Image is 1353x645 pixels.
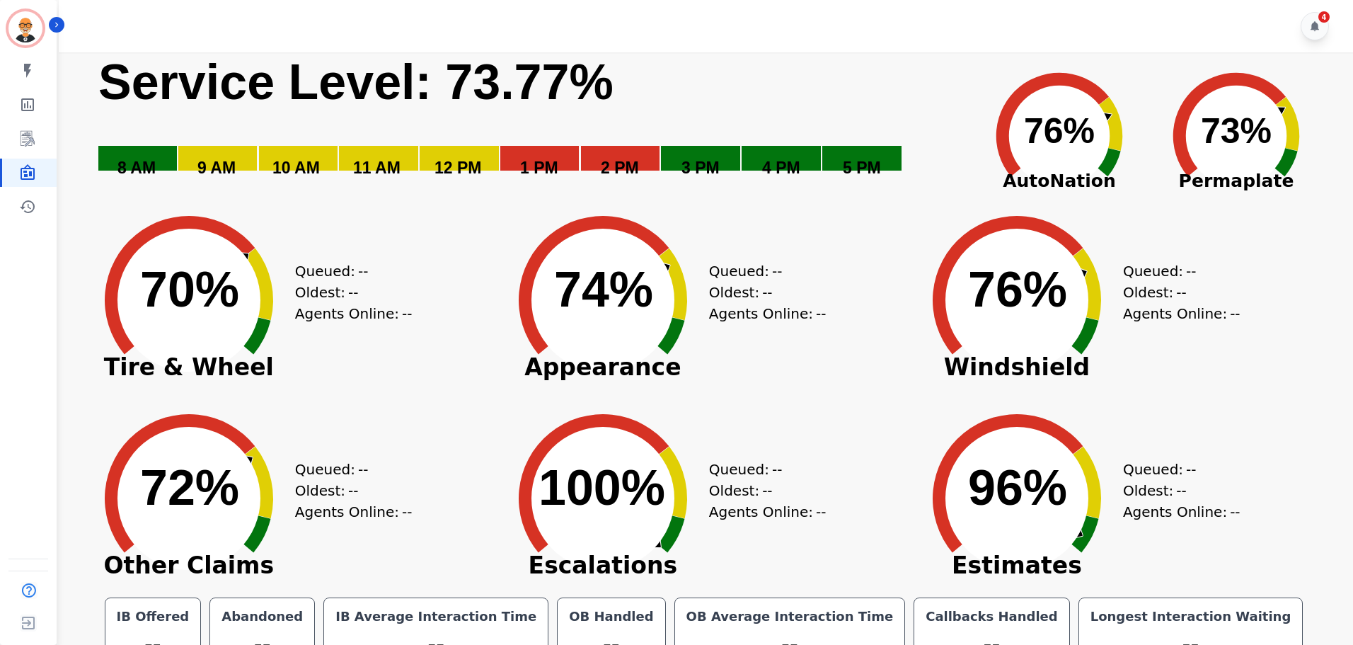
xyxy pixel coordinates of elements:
[353,159,401,177] text: 11 AM
[709,459,815,480] div: Queued:
[1123,303,1243,324] div: Agents Online:
[83,559,295,573] span: Other Claims
[772,261,782,282] span: --
[843,159,881,177] text: 5 PM
[566,607,656,627] div: OB Handled
[762,282,772,303] span: --
[1318,11,1330,23] div: 4
[1123,459,1229,480] div: Queued:
[816,501,826,523] span: --
[816,303,826,324] span: --
[98,55,614,110] text: Service Level: 73.77%
[333,607,539,627] div: IB Average Interaction Time
[1024,111,1095,151] text: 76%
[295,480,401,501] div: Oldest:
[117,159,156,177] text: 8 AM
[709,282,815,303] div: Oldest:
[684,607,897,627] div: OB Average Interaction Time
[295,303,415,324] div: Agents Online:
[1230,303,1240,324] span: --
[1201,111,1272,151] text: 73%
[1176,480,1186,501] span: --
[601,159,639,177] text: 2 PM
[1123,480,1229,501] div: Oldest:
[911,360,1123,375] span: Windshield
[1088,607,1294,627] div: Longest Interaction Waiting
[968,460,1067,515] text: 96%
[402,303,412,324] span: --
[1148,168,1325,195] span: Permaplate
[709,480,815,501] div: Oldest:
[911,559,1123,573] span: Estimates
[709,303,829,324] div: Agents Online:
[539,460,665,515] text: 100%
[497,559,709,573] span: Escalations
[1123,282,1229,303] div: Oldest:
[772,459,782,480] span: --
[358,261,368,282] span: --
[1230,501,1240,523] span: --
[709,501,829,523] div: Agents Online:
[348,282,358,303] span: --
[295,282,401,303] div: Oldest:
[402,501,412,523] span: --
[97,52,968,198] svg: Service Level: 0%
[83,360,295,375] span: Tire & Wheel
[295,261,401,282] div: Queued:
[762,480,772,501] span: --
[1176,282,1186,303] span: --
[971,168,1148,195] span: AutoNation
[140,460,239,515] text: 72%
[968,262,1067,317] text: 76%
[434,159,481,177] text: 12 PM
[1186,459,1196,480] span: --
[114,607,192,627] div: IB Offered
[8,11,42,45] img: Bordered avatar
[219,607,306,627] div: Abandoned
[1123,501,1243,523] div: Agents Online:
[681,159,720,177] text: 3 PM
[295,459,401,480] div: Queued:
[295,501,415,523] div: Agents Online:
[554,262,653,317] text: 74%
[923,607,1061,627] div: Callbacks Handled
[1123,261,1229,282] div: Queued:
[709,261,815,282] div: Queued:
[358,459,368,480] span: --
[348,480,358,501] span: --
[762,159,800,177] text: 4 PM
[1186,261,1196,282] span: --
[140,262,239,317] text: 70%
[272,159,320,177] text: 10 AM
[197,159,236,177] text: 9 AM
[520,159,558,177] text: 1 PM
[497,360,709,375] span: Appearance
